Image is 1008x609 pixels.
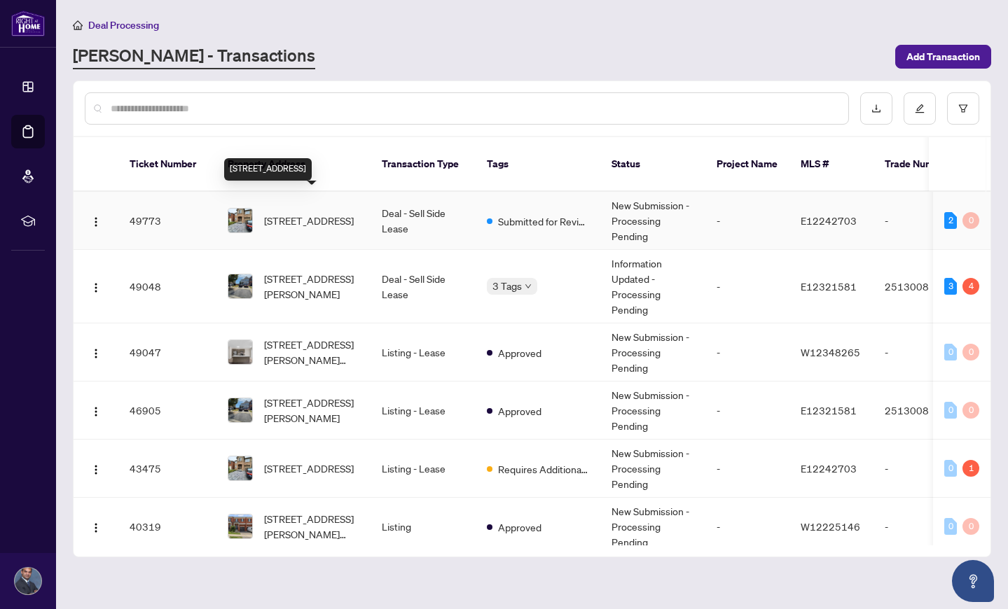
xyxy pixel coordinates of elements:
div: 0 [944,518,957,535]
td: - [705,323,789,381]
div: [STREET_ADDRESS] [224,158,312,181]
td: Information Updated - Processing Pending [600,250,705,323]
span: E12321581 [801,280,857,293]
span: [STREET_ADDRESS] [264,461,354,476]
td: - [705,440,789,498]
div: 0 [962,344,979,360]
th: Status [600,137,705,192]
div: 2 [944,212,957,229]
td: New Submission - Processing Pending [600,440,705,498]
span: [STREET_ADDRESS][PERSON_NAME][PERSON_NAME] [264,337,359,367]
button: Logo [85,341,107,363]
div: 0 [962,402,979,419]
th: Ticket Number [118,137,216,192]
span: Add Transaction [906,45,980,68]
th: MLS # [789,137,874,192]
td: 49773 [118,192,216,250]
span: Requires Additional Docs [498,461,589,477]
td: - [705,250,789,323]
span: E12242703 [801,462,857,475]
span: W12348265 [801,346,860,358]
img: thumbnail-img [228,209,252,232]
img: thumbnail-img [228,340,252,364]
span: down [525,283,532,290]
img: thumbnail-img [228,514,252,538]
img: thumbnail-img [228,456,252,480]
td: - [874,440,972,498]
td: - [705,192,789,250]
td: Deal - Sell Side Lease [371,250,476,323]
img: Logo [90,522,102,533]
button: Logo [85,275,107,297]
img: Logo [90,406,102,417]
span: W12225146 [801,520,860,533]
td: 46905 [118,381,216,440]
span: [STREET_ADDRESS] [264,213,354,228]
span: edit [915,104,925,113]
span: [STREET_ADDRESS][PERSON_NAME] [264,271,359,302]
span: [STREET_ADDRESS][PERSON_NAME][PERSON_NAME] [264,511,359,542]
span: E12242703 [801,214,857,227]
img: logo [11,10,45,36]
img: thumbnail-img [228,274,252,298]
span: [STREET_ADDRESS][PERSON_NAME] [264,395,359,426]
span: Deal Processing [88,19,159,31]
img: thumbnail-img [228,398,252,422]
span: home [73,20,83,30]
button: Add Transaction [895,45,991,69]
td: New Submission - Processing Pending [600,323,705,381]
span: Submitted for Review [498,213,589,229]
div: 3 [944,278,957,295]
td: Listing - Lease [371,381,476,440]
td: - [705,381,789,440]
div: 0 [944,402,957,419]
button: Logo [85,399,107,421]
span: Approved [498,519,541,535]
span: Approved [498,403,541,419]
span: filter [958,104,968,113]
div: 0 [944,460,957,477]
div: 0 [962,212,979,229]
td: - [874,323,972,381]
th: Project Name [705,137,789,192]
div: 0 [962,518,979,535]
th: Property Address [216,137,371,192]
td: New Submission - Processing Pending [600,381,705,440]
td: Listing [371,498,476,556]
th: Transaction Type [371,137,476,192]
td: 49048 [118,250,216,323]
span: E12321581 [801,404,857,416]
button: Logo [85,515,107,538]
div: 0 [944,344,957,360]
td: - [874,498,972,556]
img: Logo [90,282,102,293]
button: Logo [85,209,107,232]
button: download [860,92,892,125]
button: Logo [85,457,107,479]
td: New Submission - Processing Pending [600,498,705,556]
td: Listing - Lease [371,440,476,498]
img: Profile Icon [15,568,41,594]
span: Approved [498,345,541,360]
td: 2513008 [874,381,972,440]
span: 3 Tags [492,278,522,294]
div: 1 [962,460,979,477]
a: [PERSON_NAME] - Transactions [73,44,315,69]
th: Trade Number [874,137,972,192]
td: 2513008 [874,250,972,323]
td: Deal - Sell Side Lease [371,192,476,250]
span: download [871,104,881,113]
td: Listing - Lease [371,323,476,381]
th: Tags [476,137,600,192]
div: 4 [962,278,979,295]
img: Logo [90,216,102,227]
td: 43475 [118,440,216,498]
button: edit [904,92,936,125]
td: New Submission - Processing Pending [600,192,705,250]
td: - [874,192,972,250]
img: Logo [90,464,102,475]
button: filter [947,92,979,125]
td: 49047 [118,323,216,381]
img: Logo [90,348,102,359]
button: Open asap [952,560,994,602]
